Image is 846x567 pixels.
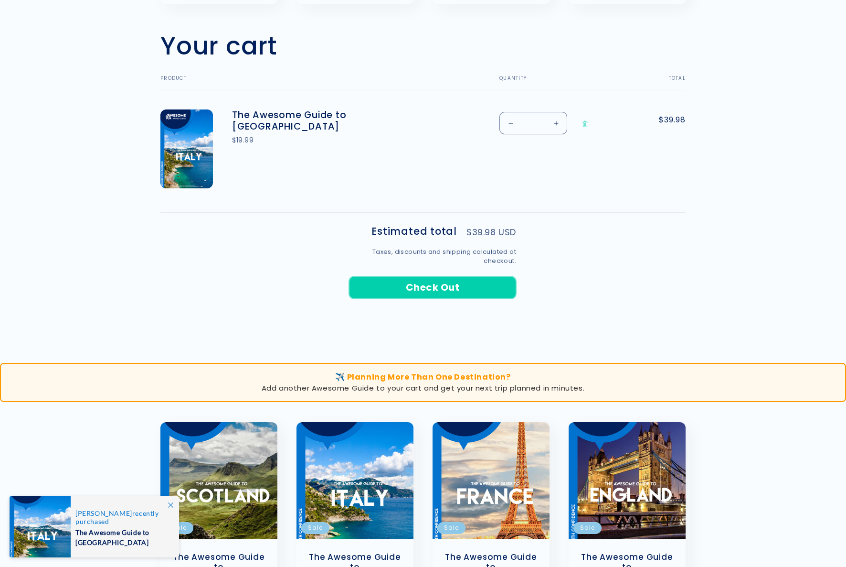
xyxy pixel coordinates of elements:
a: The Awesome Guide to [GEOGRAPHIC_DATA] [232,109,375,132]
th: Total [627,76,686,90]
h1: Your cart [160,31,277,61]
h2: Estimated total [371,227,457,237]
th: Product [160,76,476,90]
span: [PERSON_NAME] [75,509,132,517]
span: The Awesome Guide to [GEOGRAPHIC_DATA] [75,525,169,547]
span: recently purchased [75,509,169,525]
iframe: PayPal-paypal [349,304,516,329]
a: Remove The Awesome Guide to Italy [577,112,593,136]
input: Quantity for The Awesome Guide to Italy [521,112,545,134]
th: Quantity [476,76,627,90]
span: ✈️ Planning More Than One Destination? [335,371,510,382]
button: Check Out [349,276,516,299]
span: $39.98 [646,114,686,126]
small: Taxes, discounts and shipping calculated at checkout. [349,247,516,266]
p: $39.98 USD [466,228,516,237]
div: $19.99 [232,135,375,145]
